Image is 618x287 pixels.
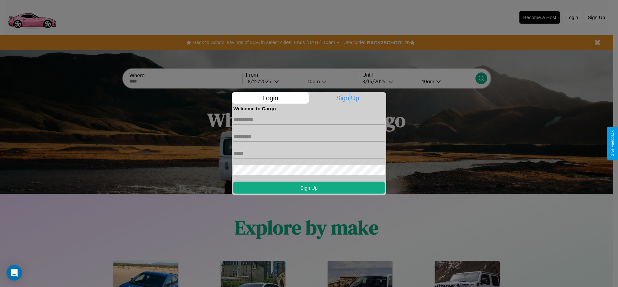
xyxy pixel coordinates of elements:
[233,182,385,193] button: Sign Up
[6,265,22,281] div: Open Intercom Messenger
[232,92,309,104] p: Login
[610,130,615,157] div: Give Feedback
[233,105,385,111] h4: Welcome to Cargo
[309,92,387,104] p: Sign Up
